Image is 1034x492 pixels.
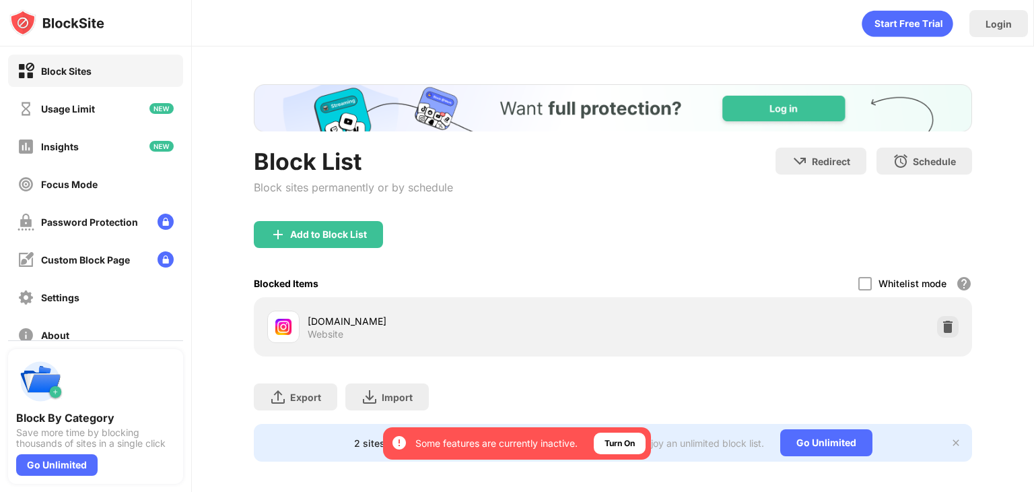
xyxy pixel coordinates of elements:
[812,156,850,167] div: Redirect
[18,138,34,155] img: insights-off.svg
[41,103,95,115] div: Usage Limit
[986,18,1012,30] div: Login
[16,411,175,425] div: Block By Category
[415,437,578,450] div: Some features are currently inactive.
[9,9,104,36] img: logo-blocksite.svg
[158,214,174,230] img: lock-menu.svg
[382,392,413,403] div: Import
[18,251,34,268] img: customize-block-page-off.svg
[391,435,407,451] img: error-circle-white.svg
[16,427,175,449] div: Save more time by blocking thousands of sites in a single click
[308,328,343,340] div: Website
[878,278,946,289] div: Whitelist mode
[16,454,98,476] div: Go Unlimited
[149,103,174,114] img: new-icon.svg
[149,141,174,152] img: new-icon.svg
[18,327,34,344] img: about-off.svg
[18,214,34,230] img: password-protection-off.svg
[951,437,961,448] img: x-button.svg
[41,292,79,303] div: Settings
[41,65,92,77] div: Block Sites
[354,437,514,449] div: 2 sites left to add to your block list.
[18,176,34,193] img: focus-off.svg
[913,156,956,167] div: Schedule
[254,181,453,194] div: Block sites permanently or by schedule
[16,357,65,406] img: push-categories.svg
[254,148,453,175] div: Block List
[41,254,130,266] div: Custom Block Page
[605,437,635,450] div: Turn On
[254,278,318,289] div: Blocked Items
[254,84,972,131] iframe: Banner
[41,141,79,152] div: Insights
[275,319,291,335] img: favicons
[18,63,34,80] img: block-on.svg
[18,100,34,117] img: time-usage-off.svg
[18,289,34,306] img: settings-off.svg
[290,229,367,240] div: Add to Block List
[41,216,138,228] div: Password Protection
[41,330,69,341] div: About
[308,314,613,328] div: [DOMAIN_NAME]
[780,429,872,456] div: Go Unlimited
[290,392,321,403] div: Export
[158,251,174,268] img: lock-menu.svg
[41,179,98,190] div: Focus Mode
[862,10,953,37] div: animation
